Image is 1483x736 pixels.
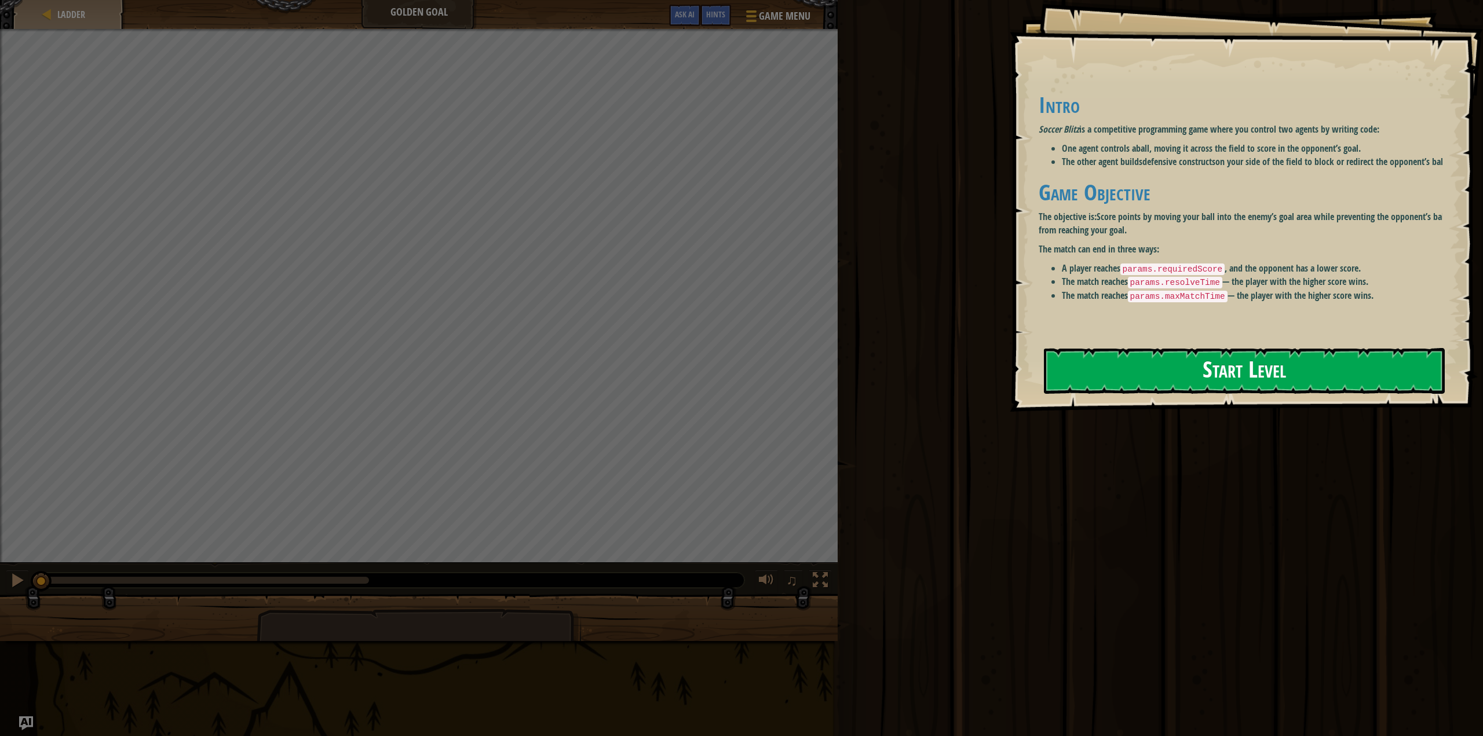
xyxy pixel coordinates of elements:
li: One agent controls a , moving it across the field to score in the opponent’s goal. [1062,142,1452,155]
a: Ladder [54,8,85,21]
span: Hints [706,9,725,20]
span: Ladder [57,8,85,21]
h1: Game Objective [1039,180,1452,204]
span: ♫ [786,572,798,589]
strong: defensive constructs [1142,155,1215,168]
em: Soccer Blitz [1039,123,1079,136]
p: The match can end in three ways: [1039,243,1452,256]
h1: Intro [1039,93,1452,117]
button: Ask AI [19,716,33,730]
button: Ctrl + P: Pause [6,570,29,594]
button: Toggle fullscreen [809,570,832,594]
li: The match reaches — the player with the higher score wins. [1062,289,1452,303]
strong: Score points by moving your ball into the enemy’s goal area while preventing the opponent’s ball ... [1039,210,1447,236]
span: Ask AI [675,9,695,20]
code: params.requiredScore [1120,263,1225,275]
code: params.maxMatchTime [1128,291,1228,302]
button: ♫ [784,570,803,594]
li: A player reaches , and the opponent has a lower score. [1062,262,1452,276]
button: Adjust volume [755,570,778,594]
p: is a competitive programming game where you control two agents by writing code: [1039,123,1452,136]
code: params.resolveTime [1128,277,1222,288]
strong: ball [1136,142,1149,155]
button: Ask AI [669,5,700,26]
span: Game Menu [759,9,810,24]
button: Start Level [1044,348,1445,394]
li: The other agent builds on your side of the field to block or redirect the opponent’s ball. [1062,155,1452,169]
li: The match reaches — the player with the higher score wins. [1062,275,1452,289]
p: The objective is: [1039,210,1452,237]
button: Game Menu [737,5,817,32]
